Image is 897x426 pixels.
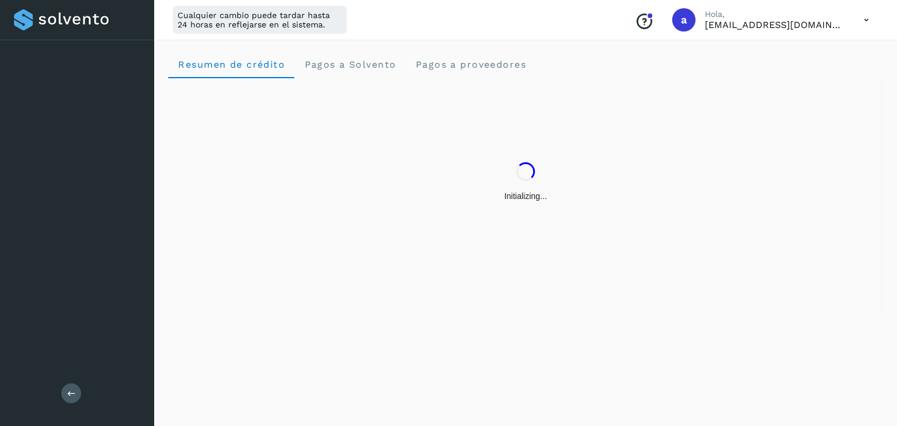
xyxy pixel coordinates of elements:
[415,59,526,70] span: Pagos a proveedores
[173,6,347,34] div: Cualquier cambio puede tardar hasta 24 horas en reflejarse en el sistema.
[705,9,845,19] p: Hola,
[178,59,285,70] span: Resumen de crédito
[705,19,845,30] p: admon@logicen.com.mx
[304,59,396,70] span: Pagos a Solvento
